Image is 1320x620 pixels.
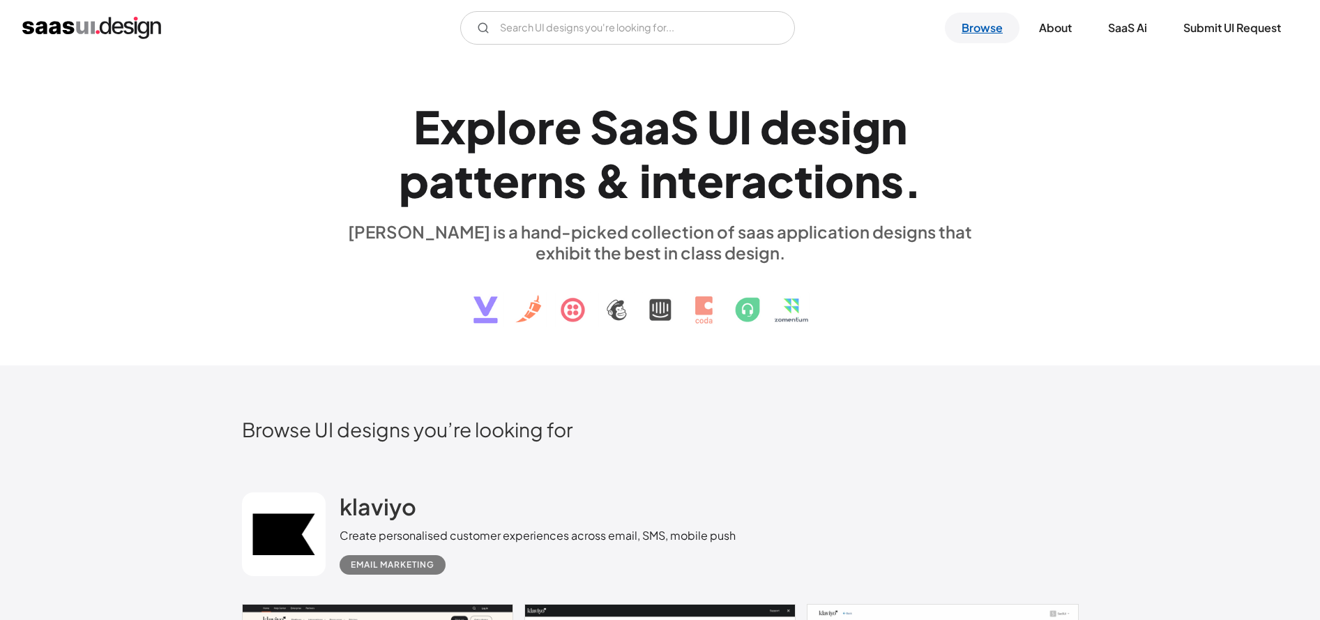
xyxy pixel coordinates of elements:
[242,417,1079,441] h2: Browse UI designs you’re looking for
[678,153,697,207] div: t
[351,557,434,573] div: Email Marketing
[697,153,724,207] div: e
[945,13,1019,43] a: Browse
[1167,13,1298,43] a: Submit UI Request
[340,492,416,527] a: klaviyo
[563,153,586,207] div: s
[767,153,794,207] div: c
[455,153,473,207] div: t
[644,100,670,153] div: a
[852,100,881,153] div: g
[825,153,854,207] div: o
[496,100,508,153] div: l
[670,100,699,153] div: S
[639,153,651,207] div: i
[399,153,429,207] div: p
[340,100,981,207] h1: Explore SaaS UI design patterns & interactions.
[595,153,631,207] div: &
[760,100,790,153] div: d
[340,527,736,544] div: Create personalised customer experiences across email, SMS, mobile push
[414,100,440,153] div: E
[519,153,537,207] div: r
[741,153,767,207] div: a
[460,11,795,45] input: Search UI designs you're looking for...
[508,100,537,153] div: o
[537,100,554,153] div: r
[449,263,872,335] img: text, icon, saas logo
[881,153,904,207] div: s
[590,100,619,153] div: S
[1022,13,1088,43] a: About
[619,100,644,153] div: a
[429,153,455,207] div: a
[1091,13,1164,43] a: SaaS Ai
[340,221,981,263] div: [PERSON_NAME] is a hand-picked collection of saas application designs that exhibit the best in cl...
[440,100,466,153] div: x
[22,17,161,39] a: home
[554,100,582,153] div: e
[651,153,678,207] div: n
[840,100,852,153] div: i
[790,100,817,153] div: e
[707,100,739,153] div: U
[466,100,496,153] div: p
[794,153,813,207] div: t
[817,100,840,153] div: s
[340,492,416,520] h2: klaviyo
[460,11,795,45] form: Email Form
[724,153,741,207] div: r
[739,100,752,153] div: I
[473,153,492,207] div: t
[537,153,563,207] div: n
[881,100,907,153] div: n
[492,153,519,207] div: e
[854,153,881,207] div: n
[904,153,922,207] div: .
[813,153,825,207] div: i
